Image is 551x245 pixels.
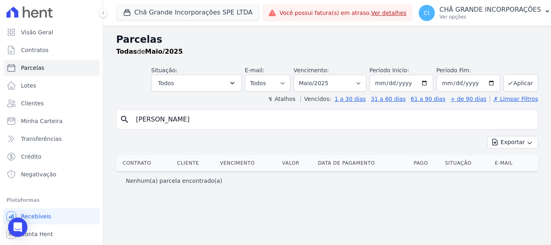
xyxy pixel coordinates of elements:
a: Lotes [3,77,100,94]
label: E-mail: [245,67,265,73]
a: Minha Carteira [3,113,100,129]
span: Visão Geral [21,28,53,36]
label: Período Fim: [436,66,500,75]
a: Crédito [3,149,100,165]
span: Negativação [21,170,56,178]
a: Visão Geral [3,24,100,40]
th: Valor [279,155,315,171]
i: search [120,115,129,124]
label: Vencidos: [301,96,331,102]
span: Recebíveis [21,212,51,220]
a: + de 90 dias [451,96,486,102]
th: Situação [442,155,492,171]
a: Recebíveis [3,208,100,224]
span: Crédito [21,153,42,161]
p: Ver opções [440,14,541,20]
a: Transferências [3,131,100,147]
a: ✗ Limpar Filtros [490,96,538,102]
a: Clientes [3,95,100,111]
span: Conta Hent [21,230,53,238]
a: 31 a 60 dias [371,96,405,102]
label: ↯ Atalhos [268,96,295,102]
button: Chã Grande Incorporações SPE LTDA [116,5,259,20]
div: Plataformas [6,195,96,205]
button: Todos [151,75,242,92]
strong: Maio/2025 [145,48,183,55]
a: 1 a 30 dias [335,96,366,102]
label: Situação: [151,67,177,73]
th: Cliente [174,155,217,171]
div: Open Intercom Messenger [8,218,27,237]
button: Aplicar [503,74,538,92]
p: Nenhum(a) parcela encontrado(a) [126,177,222,185]
label: Vencimento: [294,67,329,73]
p: CHÃ GRANDE INCORPORAÇÕES [440,6,541,14]
a: Parcelas [3,60,100,76]
th: Contrato [116,155,174,171]
a: Negativação [3,166,100,182]
span: Clientes [21,99,44,107]
p: de [116,47,183,57]
th: Vencimento [217,155,279,171]
span: Contratos [21,46,48,54]
th: Data de Pagamento [315,155,410,171]
span: Lotes [21,82,36,90]
th: E-mail [492,155,528,171]
strong: Todas [116,48,137,55]
label: Período Inicío: [369,67,409,73]
a: Ver detalhes [371,10,407,16]
span: Transferências [21,135,62,143]
h2: Parcelas [116,32,538,47]
a: Contratos [3,42,100,58]
span: Você possui fatura(s) em atraso. [280,9,407,17]
a: 61 a 90 dias [411,96,445,102]
th: Pago [410,155,442,171]
span: Parcelas [21,64,44,72]
span: Todos [158,78,174,88]
span: Minha Carteira [21,117,63,125]
span: CI [424,10,430,16]
button: Exportar [487,136,538,149]
a: Conta Hent [3,226,100,242]
input: Buscar por nome do lote ou do cliente [131,111,534,128]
